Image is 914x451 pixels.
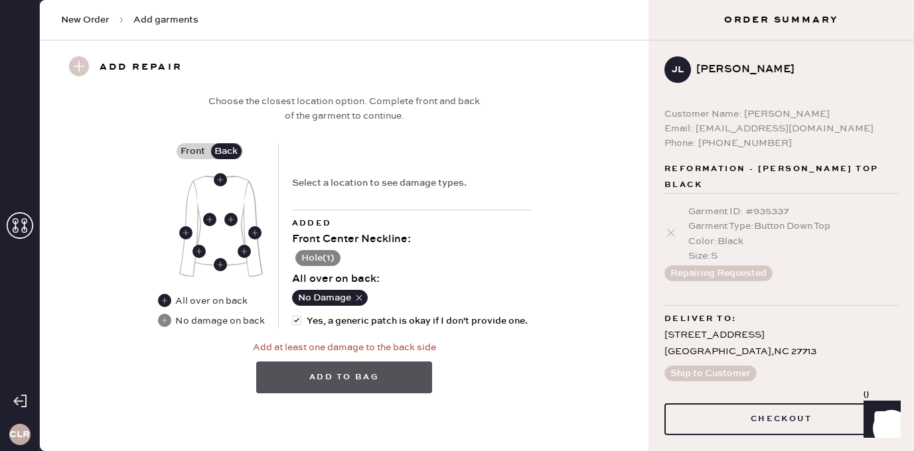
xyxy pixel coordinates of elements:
div: No damage on back [175,314,265,328]
span: Add garments [133,13,198,27]
h3: Add repair [100,56,183,79]
div: Back Center Hem [214,258,227,271]
div: Back Right Sleeve [248,226,262,239]
div: All over on back [175,294,248,308]
div: All over on back [158,294,249,308]
div: Back Center Neckline [214,173,227,186]
div: Back Left Sleeve [179,226,192,239]
span: Deliver to: [664,311,736,327]
h3: Order Summary [648,13,914,27]
button: Ship to Customer [664,365,757,381]
label: Front [177,143,210,159]
iframe: Front Chat [851,391,908,448]
label: Back [210,143,243,159]
div: Front Center Neckline : [292,231,531,247]
button: Checkout [664,403,898,435]
button: Hole(1) [295,250,341,266]
span: Yes, a generic patch is okay if I don't provide one. [307,314,528,328]
div: Color : Black [688,234,898,249]
h3: CLR [9,430,30,439]
div: Back Right Body [224,213,238,226]
div: Choose the closest location option. Complete front and back of the garment to continue. [205,94,484,123]
div: Back Left Body [203,213,216,226]
div: [PERSON_NAME] [696,62,887,78]
span: New Order [61,13,110,27]
button: Add to bag [256,361,432,393]
div: Garment ID : # 935337 [688,204,898,219]
div: Added [292,216,531,231]
div: Phone: [PHONE_NUMBER] [664,136,898,151]
h3: JL [672,65,684,74]
div: Back Left Seam [192,245,206,258]
div: Back Right Seam [238,245,251,258]
button: Repairing Requested [664,265,773,281]
div: Size : S [688,249,898,263]
div: Garment Type : Button Down Top [688,219,898,233]
div: All over on back : [292,271,531,287]
div: Select a location to see damage types. [292,176,467,190]
div: Customer Name: [PERSON_NAME] [664,107,898,121]
div: Email: [EMAIL_ADDRESS][DOMAIN_NAME] [664,121,898,136]
button: No Damage [292,290,368,306]
div: Add at least one damage to the back side [253,340,436,355]
img: Garment image [179,176,263,277]
div: No damage on back [158,314,265,328]
div: [STREET_ADDRESS] [GEOGRAPHIC_DATA] , NC 27713 [664,327,898,360]
span: Reformation - [PERSON_NAME] Top Black [664,161,898,193]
